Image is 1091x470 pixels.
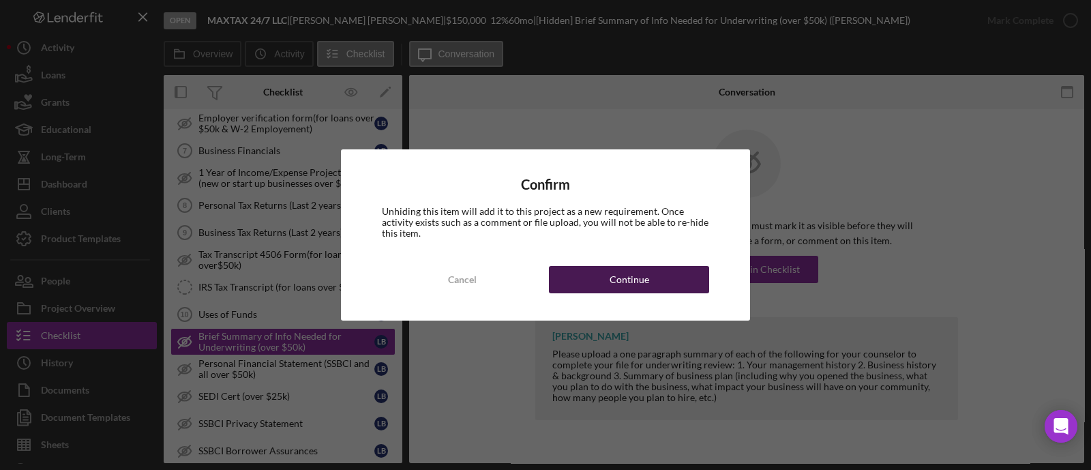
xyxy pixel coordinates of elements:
div: Continue [610,266,649,293]
button: Continue [549,266,709,293]
h4: Confirm [382,177,709,192]
div: Cancel [448,266,477,293]
div: Unhiding this item will add it to this project as a new requirement. Once activity exists such as... [382,206,709,239]
div: Open Intercom Messenger [1045,410,1077,443]
button: Cancel [382,266,542,293]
